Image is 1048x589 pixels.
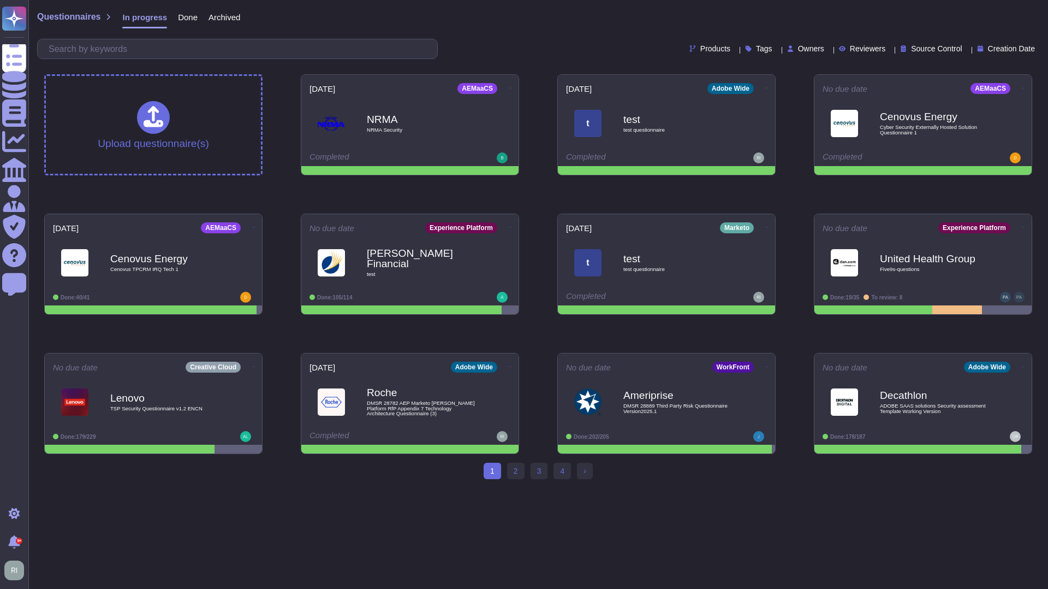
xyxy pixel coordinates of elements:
[566,292,700,303] div: Completed
[309,431,443,442] div: Completed
[367,248,476,269] b: [PERSON_NAME] Financial
[186,362,241,373] div: Creative Cloud
[823,85,867,93] span: No due date
[209,13,240,21] span: Archived
[823,224,867,232] span: No due date
[880,403,989,414] span: ADOBE SAAS solutions Security assessment Template Working Version
[753,152,764,163] img: user
[831,388,858,416] img: Logo
[309,224,354,232] span: No due date
[53,363,98,372] span: No due date
[566,224,592,232] span: [DATE]
[61,294,90,301] span: Done: 40/41
[831,110,858,137] img: Logo
[178,13,198,21] span: Done
[497,152,508,163] img: user
[240,292,251,303] img: user
[531,463,548,479] a: 3
[98,101,209,149] div: Upload questionnaire(s)
[317,294,353,301] span: Done: 105/114
[497,431,508,442] img: user
[507,463,525,479] a: 2
[753,292,764,303] img: user
[240,431,251,442] img: user
[553,463,571,479] a: 4
[720,222,754,233] div: Marketo
[880,254,989,264] b: United Health Group
[367,400,476,416] span: DMSR 28782 AEP Marketo [PERSON_NAME] Platform RfP Appendix 7 Technology Architecture Questionnair...
[309,152,443,163] div: Completed
[16,538,22,544] div: 9+
[623,267,733,272] span: test questionnaire
[970,83,1010,94] div: AEMaaCS
[566,363,611,372] span: No due date
[122,13,167,21] span: In progress
[623,127,733,133] span: test questionnaire
[964,362,1010,373] div: Adobe Wide
[110,406,219,411] span: TSP Security Questionnaire v1.2 ENCN
[831,249,858,276] img: Logo
[484,463,501,479] span: 1
[367,127,476,133] span: NRMA Security
[574,434,609,440] span: Done: 202/205
[61,388,88,416] img: Logo
[1010,152,1021,163] img: user
[1000,292,1011,303] img: user
[880,111,989,122] b: Cenovus Energy
[110,393,219,403] b: Lenovo
[798,45,824,52] span: Owners
[37,13,100,21] span: Questionnaires
[574,249,602,276] div: t
[623,114,733,125] b: test
[309,85,335,93] span: [DATE]
[823,152,956,163] div: Completed
[623,254,733,264] b: test
[988,45,1035,52] span: Creation Date
[574,388,602,416] img: Logo
[938,222,1010,233] div: Experience Platform
[566,85,592,93] span: [DATE]
[61,434,96,440] span: Done: 179/229
[830,434,866,440] span: Done: 178/187
[850,45,885,52] span: Reviewers
[756,45,772,52] span: Tags
[880,390,989,400] b: Decathlon
[911,45,962,52] span: Source Control
[367,387,476,398] b: Roche
[583,467,586,475] span: ›
[1014,292,1025,303] img: user
[61,249,88,276] img: Logo
[2,558,32,582] button: user
[451,362,497,373] div: Adobe Wide
[574,110,602,137] div: t
[700,45,730,52] span: Products
[43,39,437,58] input: Search by keywords
[753,431,764,442] img: user
[53,224,79,232] span: [DATE]
[830,294,859,301] span: Done: 19/35
[367,114,476,125] b: NRMA
[707,83,754,94] div: Adobe Wide
[712,362,754,373] div: WorkFront
[425,222,497,233] div: Experience Platform
[1010,431,1021,442] img: user
[497,292,508,303] img: user
[566,152,700,163] div: Completed
[623,403,733,414] span: DMSR 28889 Third Party Risk Questionnaire Version2025.1
[880,267,989,272] span: Five9s-questions
[318,110,345,137] img: Logo
[309,363,335,372] span: [DATE]
[880,125,989,135] span: Cyber Security Externally Hosted Solution Questionnaire 1
[110,267,219,272] span: Cenovus TPCRM IRQ Tech 1
[623,390,733,400] b: Ameriprise
[4,561,24,580] img: user
[457,83,497,94] div: AEMaaCS
[871,294,902,301] span: To review: 8
[201,222,241,233] div: AEMaaCS
[318,249,345,276] img: Logo
[367,272,476,277] span: test
[823,363,867,372] span: No due date
[110,254,219,264] b: Cenovus Energy
[318,388,345,416] img: Logo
